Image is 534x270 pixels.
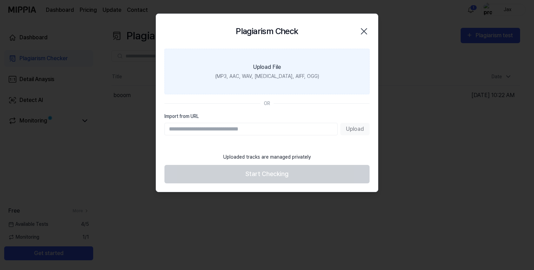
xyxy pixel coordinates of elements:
[264,100,270,107] div: OR
[236,25,298,38] h2: Plagiarism Check
[164,113,370,120] label: Import from URL
[219,149,315,165] div: Uploaded tracks are managed privately
[253,63,281,71] div: Upload File
[215,73,319,80] div: (MP3, AAC, WAV, [MEDICAL_DATA], AIFF, OGG)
